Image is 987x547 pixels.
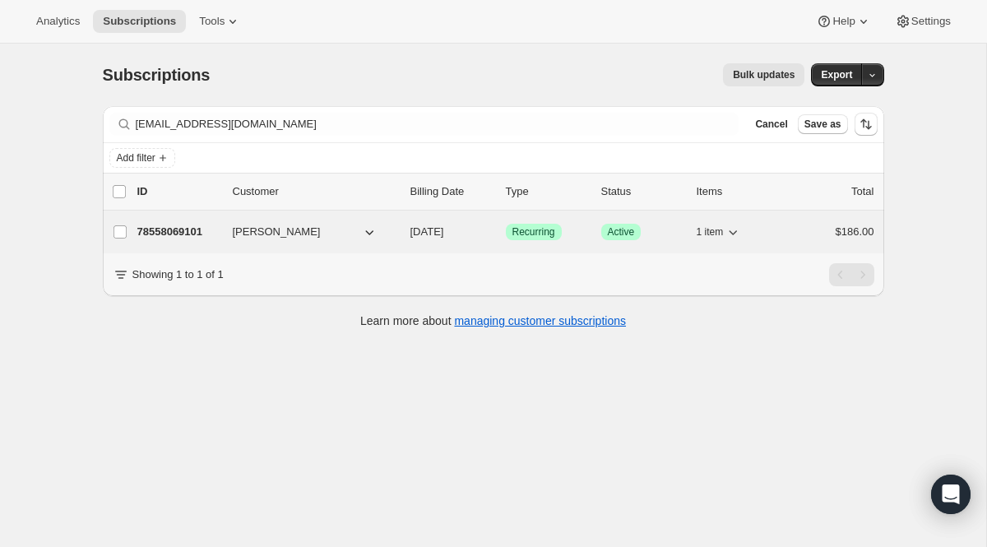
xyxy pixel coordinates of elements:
[811,63,862,86] button: Export
[360,313,626,329] p: Learn more about
[832,15,855,28] span: Help
[137,224,220,240] p: 78558069101
[132,267,224,283] p: Showing 1 to 1 of 1
[829,263,874,286] nav: Pagination
[697,225,724,239] span: 1 item
[733,68,795,81] span: Bulk updates
[608,225,635,239] span: Active
[136,113,739,136] input: Filter subscribers
[512,225,555,239] span: Recurring
[223,219,387,245] button: [PERSON_NAME]
[233,183,397,200] p: Customer
[723,63,804,86] button: Bulk updates
[26,10,90,33] button: Analytics
[804,118,841,131] span: Save as
[117,151,155,165] span: Add filter
[885,10,961,33] button: Settings
[137,183,874,200] div: IDCustomerBilling DateTypeStatusItemsTotal
[855,113,878,136] button: Sort the results
[410,225,444,238] span: [DATE]
[821,68,852,81] span: Export
[836,225,874,238] span: $186.00
[806,10,881,33] button: Help
[36,15,80,28] span: Analytics
[697,220,742,243] button: 1 item
[103,15,176,28] span: Subscriptions
[93,10,186,33] button: Subscriptions
[798,114,848,134] button: Save as
[755,118,787,131] span: Cancel
[931,475,971,514] div: Open Intercom Messenger
[410,183,493,200] p: Billing Date
[103,66,211,84] span: Subscriptions
[748,114,794,134] button: Cancel
[601,183,683,200] p: Status
[233,224,321,240] span: [PERSON_NAME]
[506,183,588,200] div: Type
[137,220,874,243] div: 78558069101[PERSON_NAME][DATE]SuccessRecurringSuccessActive1 item$186.00
[199,15,225,28] span: Tools
[911,15,951,28] span: Settings
[189,10,251,33] button: Tools
[851,183,873,200] p: Total
[109,148,175,168] button: Add filter
[137,183,220,200] p: ID
[454,314,626,327] a: managing customer subscriptions
[697,183,779,200] div: Items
